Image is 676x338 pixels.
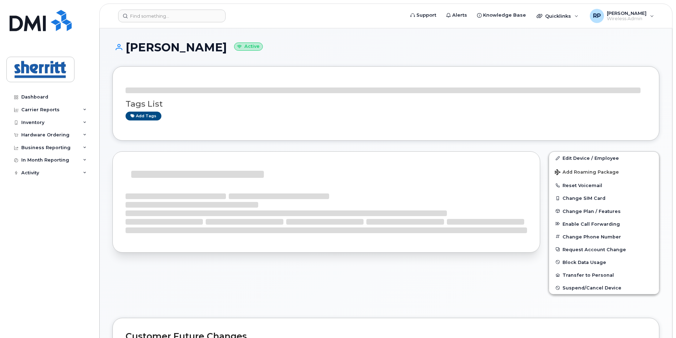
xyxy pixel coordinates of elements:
small: Active [234,43,263,51]
button: Change Phone Number [549,230,659,243]
button: Enable Call Forwarding [549,218,659,230]
a: Edit Device / Employee [549,152,659,164]
button: Suspend/Cancel Device [549,281,659,294]
button: Reset Voicemail [549,179,659,192]
h1: [PERSON_NAME] [112,41,659,53]
button: Request Account Change [549,243,659,256]
button: Block Data Usage [549,256,659,269]
button: Change Plan / Features [549,205,659,218]
h3: Tags List [126,100,646,108]
button: Transfer to Personal [549,269,659,281]
span: Add Roaming Package [555,169,619,176]
span: Suspend/Cancel Device [563,285,621,291]
span: Enable Call Forwarding [563,221,620,226]
a: Add tags [126,112,161,120]
button: Change SIM Card [549,192,659,204]
span: Change Plan / Features [563,208,621,214]
button: Add Roaming Package [549,164,659,179]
